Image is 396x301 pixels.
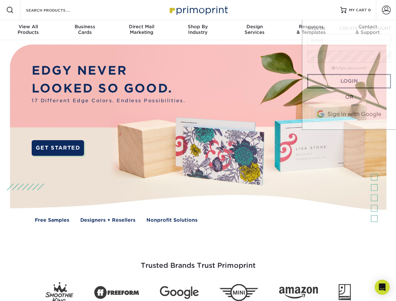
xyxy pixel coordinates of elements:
[35,217,69,224] a: Free Samples
[307,26,325,31] span: SIGN IN
[226,20,283,40] a: DesignServices
[170,20,226,40] a: Shop ByIndustry
[25,6,87,14] input: SEARCH PRODUCTS.....
[307,74,391,88] a: Login
[307,93,391,101] div: OR
[56,24,113,29] span: Business
[349,8,367,13] span: MY CART
[339,284,351,301] img: Goodwill
[32,80,185,98] p: LOOKED SO GOOD.
[283,24,339,35] div: & Templates
[2,282,53,299] iframe: Google Customer Reviews
[167,3,230,17] img: Primoprint
[226,24,283,29] span: Design
[283,20,339,40] a: Resources& Templates
[32,62,185,80] p: EDGY NEVER
[56,24,113,35] div: Cards
[307,34,391,46] input: Email
[332,66,366,70] a: forgot password?
[80,217,135,224] a: Designers + Resellers
[113,20,170,40] a: Direct MailMarketing
[339,26,391,31] span: CREATE AN ACCOUNT
[113,24,170,29] span: Direct Mail
[113,24,170,35] div: Marketing
[226,24,283,35] div: Services
[146,217,198,224] a: Nonprofit Solutions
[32,140,84,156] a: GET STARTED
[15,246,382,277] h3: Trusted Brands Trust Primoprint
[170,24,226,35] div: Industry
[32,97,185,104] span: 17 Different Edge Colors. Endless Possibilities.
[160,286,199,299] img: Google
[283,24,339,29] span: Resources
[279,287,318,299] img: Amazon
[375,280,390,295] div: Open Intercom Messenger
[170,24,226,29] span: Shop By
[368,8,371,12] span: 0
[56,20,113,40] a: BusinessCards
